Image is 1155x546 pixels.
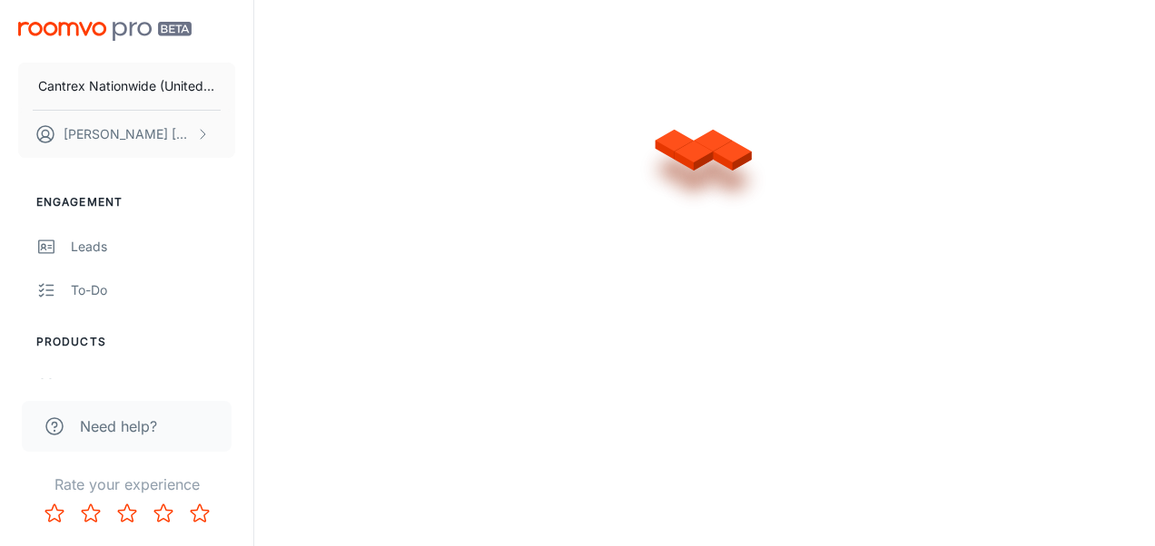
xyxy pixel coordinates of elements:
[18,63,235,110] button: Cantrex Nationwide (United Floors)
[64,124,192,144] p: [PERSON_NAME] [PERSON_NAME]
[18,22,192,41] img: Roomvo PRO Beta
[71,237,235,257] div: Leads
[71,280,235,300] div: To-do
[18,111,235,158] button: [PERSON_NAME] [PERSON_NAME]
[38,76,215,96] p: Cantrex Nationwide (United Floors)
